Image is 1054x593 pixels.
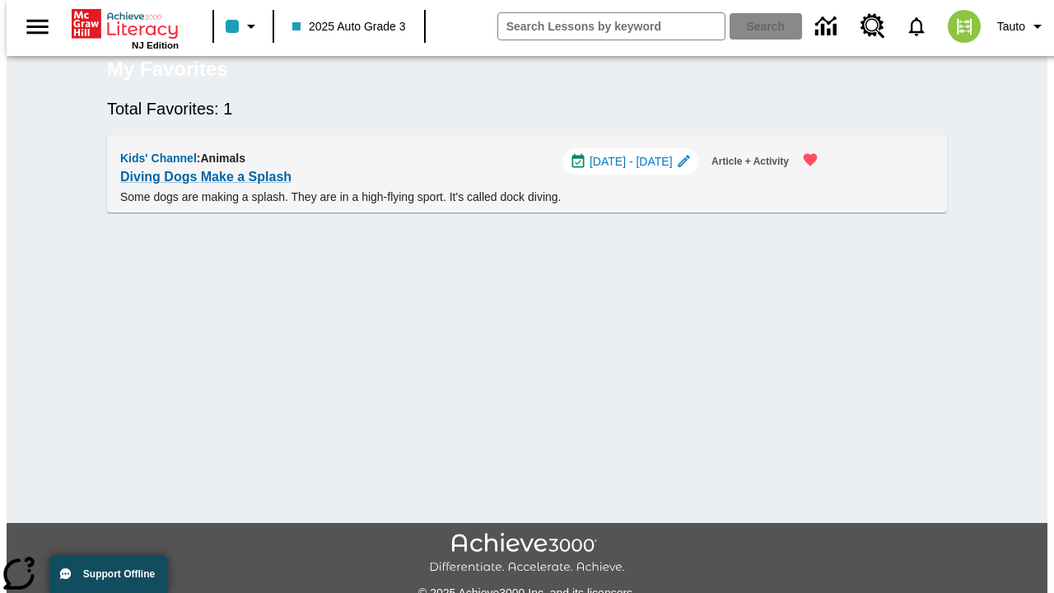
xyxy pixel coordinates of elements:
span: Article + Activity [711,153,789,170]
img: Achieve3000 Differentiate Accelerate Achieve [429,533,625,575]
a: Diving Dogs Make a Splash [120,166,291,189]
span: [DATE] - [DATE] [590,153,673,170]
p: Some dogs are making a splash. They are in a high-flying sport. It's called dock diving. [120,189,828,206]
button: Select a new avatar [938,5,991,48]
a: Home [72,7,179,40]
h6: Total Favorites: 1 [107,96,947,122]
span: Kids' Channel [120,152,197,165]
button: Open side menu [13,2,62,51]
div: Home [72,6,179,50]
span: : Animals [197,152,245,165]
a: Resource Center, Will open in new tab [851,4,895,49]
button: Class color is light blue. Change class color [219,12,268,41]
input: search field [498,13,725,40]
span: 2025 Auto Grade 3 [292,18,406,35]
div: Aug 18 - Aug 18 Choose Dates [563,148,698,175]
img: avatar image [948,10,981,43]
span: NJ Edition [132,40,179,50]
button: Profile/Settings [991,12,1054,41]
h5: My Favorites [107,56,228,82]
button: Article + Activity [705,148,795,175]
a: Notifications [895,5,938,48]
button: Support Offline [49,555,168,593]
button: Remove from Favorites [792,142,828,178]
span: Support Offline [83,568,155,580]
a: Data Center [805,4,851,49]
span: Tauto [997,18,1025,35]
